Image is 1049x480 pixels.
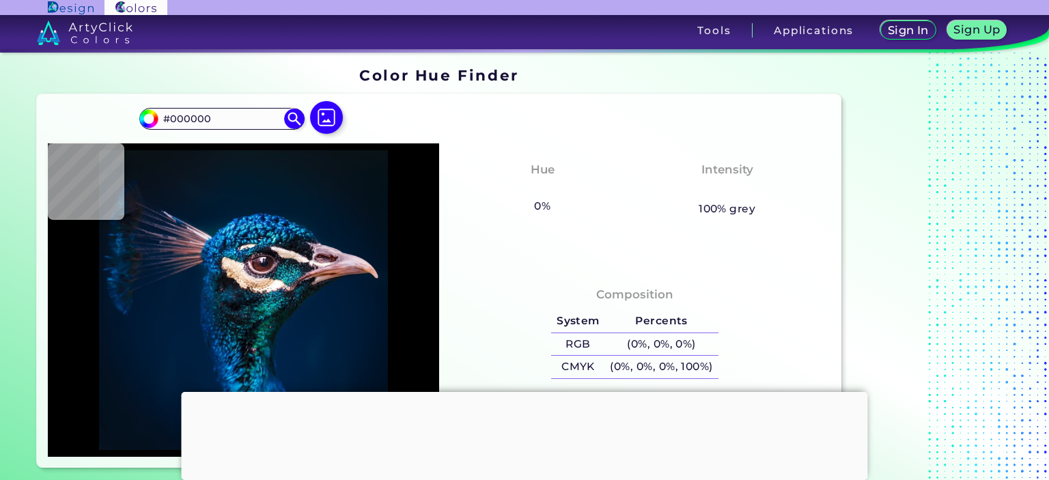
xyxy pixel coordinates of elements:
h5: Percents [605,310,718,333]
img: icon search [284,109,305,129]
h1: Color Hue Finder [359,65,518,85]
h3: Tools [697,25,731,36]
h5: System [551,310,604,333]
a: Sign In [883,22,934,39]
h3: None [520,182,565,198]
img: logo_artyclick_colors_white.svg [37,20,133,45]
img: icon picture [310,101,343,134]
h3: Applications [774,25,854,36]
iframe: Advertisement [182,392,868,477]
h5: CMYK [551,356,604,378]
h4: Intensity [701,160,753,180]
h5: RGB [551,333,604,356]
h5: Sign In [889,25,927,36]
h4: Composition [596,285,673,305]
a: Sign Up [950,22,1004,39]
h5: (0%, 0%, 0%) [605,333,718,356]
h5: (0%, 0%, 0%, 100%) [605,356,718,378]
h5: 0% [529,197,555,215]
h3: None [704,182,750,198]
iframe: Advertisement [847,62,1018,473]
h4: Hue [531,160,555,180]
img: img_pavlin.jpg [55,150,432,450]
img: ArtyClick Design logo [48,1,94,14]
input: type color.. [158,109,285,128]
h5: Sign Up [955,25,998,35]
h5: 100% grey [699,200,755,218]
